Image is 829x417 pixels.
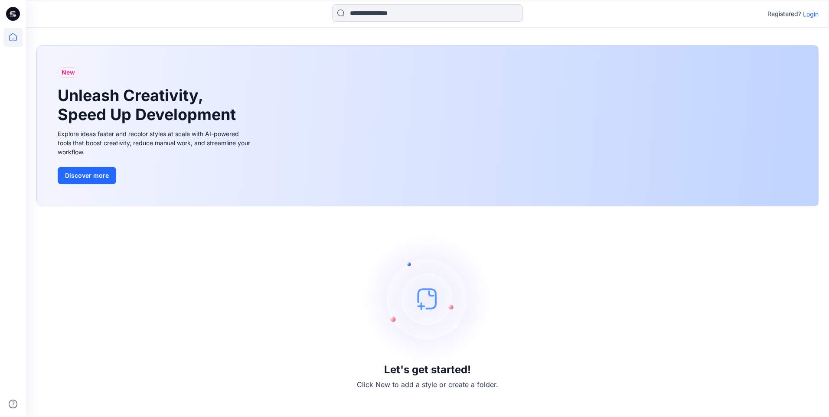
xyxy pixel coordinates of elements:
[58,86,240,124] h1: Unleash Creativity, Speed Up Development
[767,9,801,19] p: Registered?
[384,364,471,376] h3: Let's get started!
[62,67,75,78] span: New
[357,379,498,390] p: Click New to add a style or create a folder.
[58,167,116,184] button: Discover more
[58,129,253,156] div: Explore ideas faster and recolor styles at scale with AI-powered tools that boost creativity, red...
[803,10,819,19] p: Login
[362,234,493,364] img: empty-state-image.svg
[58,167,253,184] a: Discover more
